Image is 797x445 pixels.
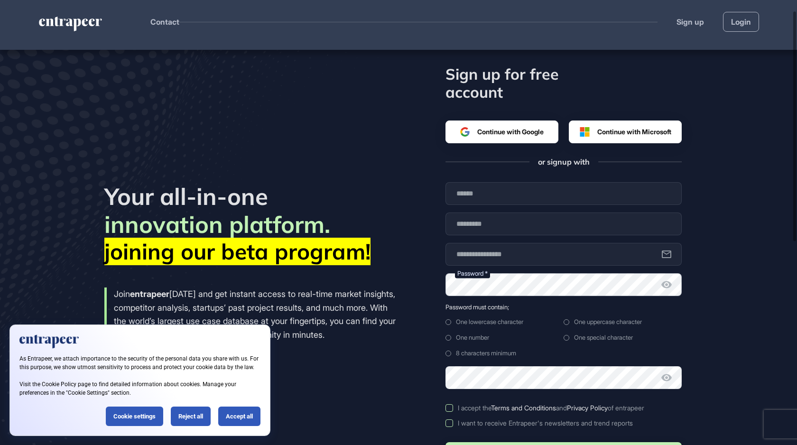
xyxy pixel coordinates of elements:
span: Continue with Microsoft [597,127,671,137]
a: Sign up [677,16,704,28]
div: I want to receive Entrapeer's newsletters and trend reports [458,419,633,427]
a: Terms and Conditions [491,404,556,412]
div: One number [445,334,564,341]
div: One special character [564,334,682,341]
div: One lowercase character [445,318,564,325]
div: One uppercase character [564,318,682,325]
a: Privacy Policy [567,404,608,412]
div: Password must contain; [445,304,682,311]
span: or signup with [538,157,590,167]
a: Login [723,12,759,32]
button: Contact [150,16,179,28]
div: 8 characters minimum [445,350,564,357]
div: I accept the and of entrapeer [458,404,644,412]
label: Password * [455,269,490,278]
h2: Your all-in-one [104,183,398,211]
h1: Sign up for free account [445,65,611,102]
mark: joining our beta program! [104,238,371,265]
strong: entrapeer [130,289,169,299]
span: Join [DATE] and get instant access to real-time market insights, competitor analysis, startups’ p... [114,289,396,340]
span: innovation platform. [104,210,330,239]
a: entrapeer-logo [38,17,103,35]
